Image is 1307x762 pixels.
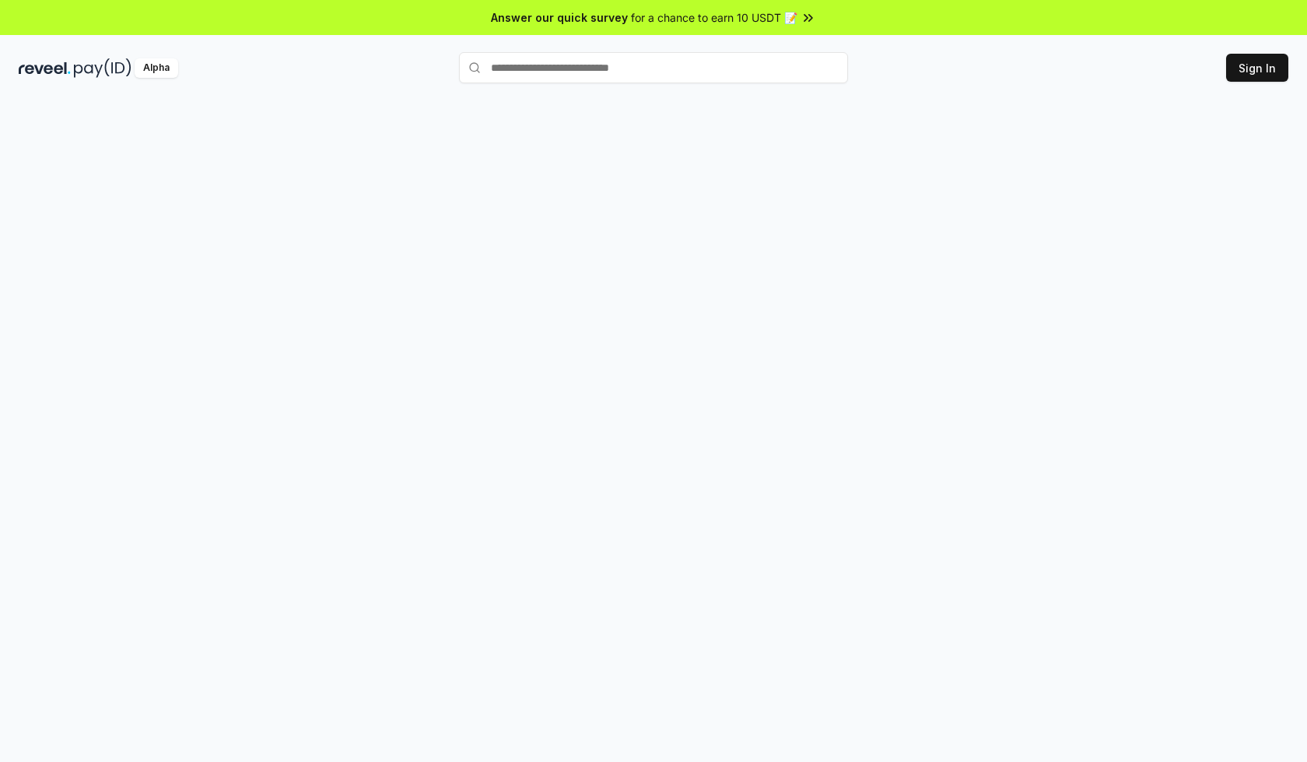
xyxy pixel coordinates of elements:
[74,58,131,78] img: pay_id
[1226,54,1288,82] button: Sign In
[491,9,628,26] span: Answer our quick survey
[19,58,71,78] img: reveel_dark
[135,58,178,78] div: Alpha
[631,9,797,26] span: for a chance to earn 10 USDT 📝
